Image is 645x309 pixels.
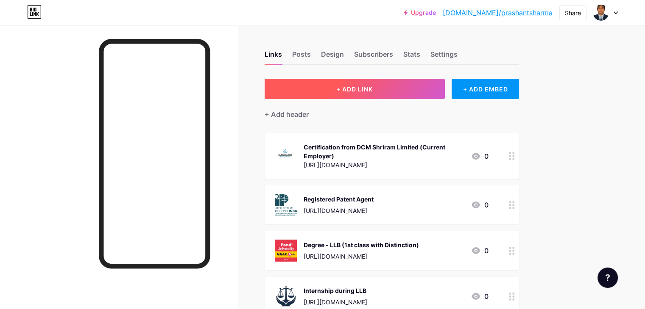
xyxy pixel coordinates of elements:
[304,240,419,249] div: Degree - LLB (1st class with Distinction)
[275,194,297,216] img: Registered Patent Agent
[565,8,581,17] div: Share
[403,49,420,64] div: Stats
[304,286,367,295] div: Internship during LLB
[452,79,519,99] div: + ADD EMBED
[471,200,489,210] div: 0
[471,246,489,256] div: 0
[593,5,609,21] img: prashantsharma
[430,49,458,64] div: Settings
[336,86,373,93] span: + ADD LINK
[265,79,445,99] button: + ADD LINK
[304,143,464,160] div: Certification from DCM Shriram Limited (Current Employer)
[471,151,489,161] div: 0
[404,9,436,16] a: Upgrade
[321,49,344,64] div: Design
[292,49,311,64] div: Posts
[443,8,553,18] a: [DOMAIN_NAME]/prashantsharma
[275,285,297,307] img: Internship during LLB
[304,252,419,261] div: [URL][DOMAIN_NAME]
[304,206,374,215] div: [URL][DOMAIN_NAME]
[304,160,464,169] div: [URL][DOMAIN_NAME]
[275,142,297,164] img: Certification from DCM Shriram Limited (Current Employer)
[275,240,297,262] img: Degree - LLB (1st class with Distinction)
[304,298,367,306] div: [URL][DOMAIN_NAME]
[471,291,489,301] div: 0
[304,195,374,204] div: Registered Patent Agent
[265,109,309,119] div: + Add header
[354,49,393,64] div: Subscribers
[265,49,282,64] div: Links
